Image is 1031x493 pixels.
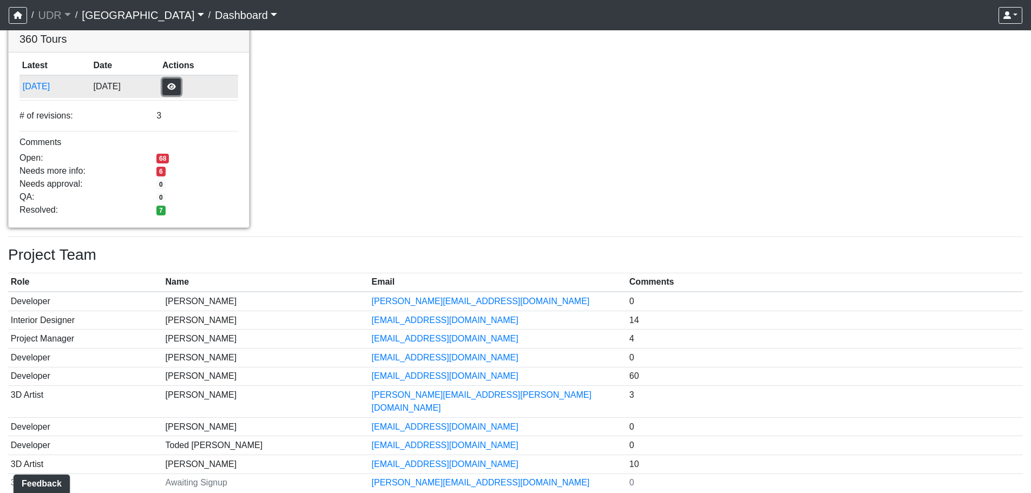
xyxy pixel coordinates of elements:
[8,348,163,367] td: Developer
[8,417,163,436] td: Developer
[163,417,369,436] td: [PERSON_NAME]
[71,4,82,26] span: /
[369,273,627,292] th: Email
[627,348,1023,367] td: 0
[8,330,163,349] td: Project Manager
[8,292,163,311] td: Developer
[372,315,518,325] a: [EMAIL_ADDRESS][DOMAIN_NAME]
[627,292,1023,311] td: 0
[627,417,1023,436] td: 0
[627,330,1023,349] td: 4
[8,386,163,418] td: 3D Artist
[163,292,369,311] td: [PERSON_NAME]
[627,455,1023,474] td: 10
[82,4,203,26] a: [GEOGRAPHIC_DATA]
[163,455,369,474] td: [PERSON_NAME]
[8,474,163,492] td: 3D Artist
[8,246,1023,264] h3: Project Team
[627,311,1023,330] td: 14
[627,273,1023,292] th: Comments
[627,436,1023,455] td: 0
[163,348,369,367] td: [PERSON_NAME]
[372,371,518,380] a: [EMAIL_ADDRESS][DOMAIN_NAME]
[163,386,369,418] td: [PERSON_NAME]
[8,367,163,386] td: Developer
[163,367,369,386] td: [PERSON_NAME]
[8,471,72,493] iframe: Ybug feedback widget
[163,273,369,292] th: Name
[372,459,518,469] a: [EMAIL_ADDRESS][DOMAIN_NAME]
[372,353,518,362] a: [EMAIL_ADDRESS][DOMAIN_NAME]
[8,311,163,330] td: Interior Designer
[163,474,369,492] td: Awaiting Signup
[8,273,163,292] th: Role
[38,4,70,26] a: UDR
[8,436,163,455] td: Developer
[372,334,518,343] a: [EMAIL_ADDRESS][DOMAIN_NAME]
[372,297,590,306] a: [PERSON_NAME][EMAIL_ADDRESS][DOMAIN_NAME]
[627,474,1023,492] td: 0
[372,422,518,431] a: [EMAIL_ADDRESS][DOMAIN_NAME]
[372,441,518,450] a: [EMAIL_ADDRESS][DOMAIN_NAME]
[372,390,592,412] a: [PERSON_NAME][EMAIL_ADDRESS][PERSON_NAME][DOMAIN_NAME]
[163,436,369,455] td: Toded [PERSON_NAME]
[22,80,88,94] button: [DATE]
[627,367,1023,386] td: 60
[8,455,163,474] td: 3D Artist
[19,75,91,98] td: evauoimpjTtZDXPypr1KMy
[163,330,369,349] td: [PERSON_NAME]
[27,4,38,26] span: /
[372,478,590,487] a: [PERSON_NAME][EMAIL_ADDRESS][DOMAIN_NAME]
[627,386,1023,418] td: 3
[215,4,277,26] a: Dashboard
[204,4,215,26] span: /
[163,311,369,330] td: [PERSON_NAME]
